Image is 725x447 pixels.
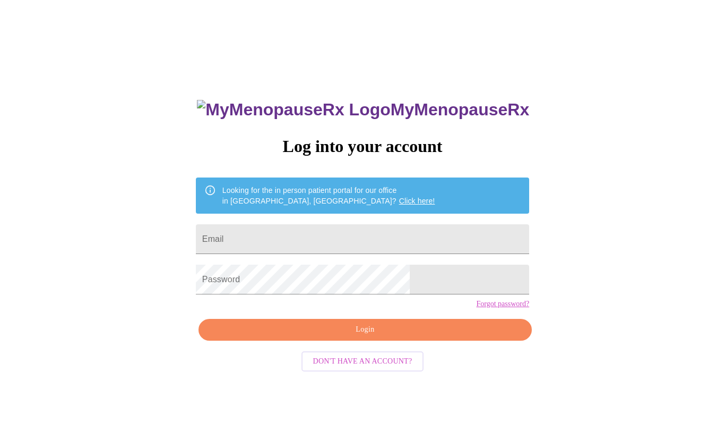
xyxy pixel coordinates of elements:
a: Forgot password? [476,300,529,308]
a: Click here! [399,197,435,205]
button: Login [198,319,532,341]
span: Don't have an account? [313,355,412,368]
h3: Log into your account [196,137,529,156]
img: MyMenopauseRx Logo [197,100,390,120]
h3: MyMenopauseRx [197,100,529,120]
span: Login [211,323,520,336]
button: Don't have an account? [301,351,424,372]
a: Don't have an account? [299,356,427,365]
div: Looking for the in person patient portal for our office in [GEOGRAPHIC_DATA], [GEOGRAPHIC_DATA]? [222,181,435,210]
